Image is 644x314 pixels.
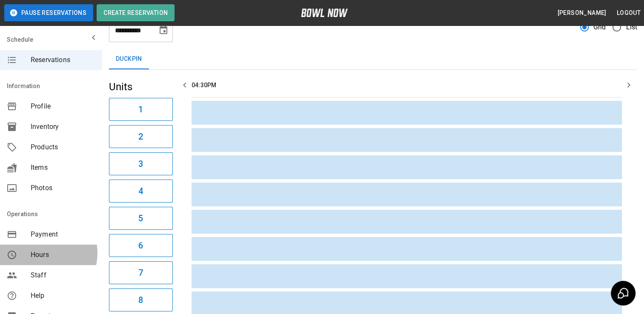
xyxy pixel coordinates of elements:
[31,291,95,301] span: Help
[31,183,95,193] span: Photos
[554,5,610,21] button: [PERSON_NAME]
[31,163,95,173] span: Items
[138,239,143,252] h6: 6
[31,142,95,152] span: Products
[109,152,173,175] button: 3
[155,22,172,39] button: Choose date, selected date is Sep 30, 2025
[192,73,622,97] th: 04:30PM
[138,157,143,171] h6: 3
[626,22,637,32] span: List
[109,180,173,203] button: 4
[109,207,173,230] button: 5
[31,101,95,111] span: Profile
[109,49,149,69] button: Duckpin
[593,22,606,32] span: Grid
[613,5,644,21] button: Logout
[97,4,175,21] button: Create Reservation
[138,293,143,307] h6: 8
[109,80,173,94] h5: Units
[301,9,348,17] img: logo
[138,266,143,280] h6: 7
[109,125,173,148] button: 2
[138,130,143,143] h6: 2
[109,261,173,284] button: 7
[31,229,95,240] span: Payment
[31,250,95,260] span: Hours
[109,288,173,311] button: 8
[138,103,143,116] h6: 1
[31,55,95,65] span: Reservations
[138,184,143,198] h6: 4
[31,270,95,280] span: Staff
[31,122,95,132] span: Inventory
[109,98,173,121] button: 1
[109,234,173,257] button: 6
[109,49,637,69] div: inventory tabs
[4,4,93,21] button: Pause Reservations
[138,211,143,225] h6: 5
